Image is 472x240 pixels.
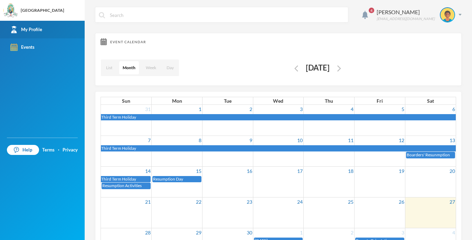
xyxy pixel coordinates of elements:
[144,197,151,206] a: 21
[377,98,383,104] span: Fri
[4,4,18,18] img: logo
[224,98,232,104] span: Tue
[299,105,303,113] a: 3
[7,145,39,155] a: Help
[101,114,456,121] a: Third Term Holiday
[401,228,405,237] a: 3
[347,167,354,175] a: 18
[195,228,202,237] a: 29
[273,98,283,104] span: Wed
[398,197,405,206] a: 26
[144,228,151,237] a: 28
[142,61,160,74] button: Week
[195,197,202,206] a: 22
[296,136,303,145] a: 10
[449,136,456,145] a: 13
[350,105,354,113] a: 4
[122,98,130,104] span: Sun
[398,136,405,145] a: 12
[377,8,435,16] div: [PERSON_NAME]
[152,176,201,183] a: Resumption Day
[102,183,142,188] span: Resumption Activities
[325,98,333,104] span: Thu
[452,105,456,113] a: 6
[246,228,253,237] a: 30
[21,7,64,13] div: [GEOGRAPHIC_DATA]
[350,228,354,237] a: 2
[101,38,456,45] div: Event Calendar
[195,167,202,175] a: 15
[299,228,303,237] a: 1
[398,167,405,175] a: 19
[101,176,136,182] span: Third Term Holiday
[369,8,374,13] span: 4
[144,167,151,175] a: 14
[101,145,456,152] a: Third Term Holiday
[63,147,78,154] a: Privacy
[249,105,253,113] a: 2
[153,176,183,182] span: Resumption Day
[441,8,454,22] img: STUDENT
[452,228,456,237] a: 4
[172,98,182,104] span: Mon
[249,136,253,145] a: 9
[347,197,354,206] a: 25
[10,26,42,33] div: My Profile
[449,197,456,206] a: 27
[102,183,151,189] a: Resumption Activities
[119,61,139,74] button: Month
[144,105,151,113] a: 31
[427,98,434,104] span: Sat
[163,61,177,74] button: Day
[300,61,335,75] div: [DATE]
[10,44,35,51] div: Events
[101,114,136,120] span: Third Term Holiday
[101,176,151,183] a: Third Term Holiday
[406,152,455,158] a: Boarders' Resunmption
[198,136,202,145] a: 8
[449,167,456,175] a: 20
[377,16,435,21] div: [EMAIL_ADDRESS][DOMAIN_NAME]
[246,197,253,206] a: 23
[407,152,450,157] span: Boarders' Resunmption
[101,146,136,151] span: Third Term Holiday
[103,61,116,74] button: List
[292,64,300,72] button: Edit
[109,7,344,23] input: Search
[347,136,354,145] a: 11
[296,167,303,175] a: 17
[401,105,405,113] a: 5
[246,167,253,175] a: 16
[58,147,59,154] div: ·
[147,136,151,145] a: 7
[42,147,55,154] a: Terms
[335,64,343,72] button: Edit
[198,105,202,113] a: 1
[99,12,105,18] img: search
[296,197,303,206] a: 24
